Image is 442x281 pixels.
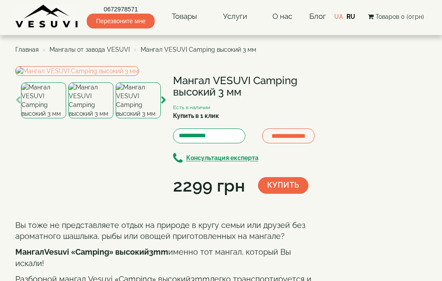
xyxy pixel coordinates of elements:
[163,7,206,27] a: Товары
[214,7,256,27] a: Услуги
[68,82,113,118] img: Мангал VESUVI Camping высокий 3 мм
[15,247,291,268] span: именно тот мангал, который Вы искали!
[173,75,318,98] h1: Мангал VESUVI Camping высокий 3 мм
[116,82,161,118] img: Мангал VESUVI Camping высокий 3 мм
[375,13,424,20] span: Товаров 0 (0грн)
[15,4,79,28] img: Завод VESUVI
[15,221,305,241] span: Вы тоже не представляете отдых на природе в кругу семьи или друзей без ароматного шашлыка, рыбы и...
[50,46,130,53] a: Мангалы от завода VESUVI
[87,5,155,14] a: 0672978571
[173,104,210,110] small: Есть в наличии
[15,247,44,256] span: Мангал
[87,14,155,28] span: Перезвоните мне
[173,111,219,120] label: Купить в 1 клик
[365,12,427,21] button: Товаров 0 (0грн)
[186,155,258,162] b: Консультация експерта
[21,82,66,118] img: Мангал VESUVI Camping высокий 3 мм
[264,7,301,27] a: О нас
[149,247,168,256] b: mm
[15,66,139,76] img: Мангал VESUVI Camping высокий 3 мм
[141,46,256,53] span: Мангал VESUVI Camping высокий 3 мм
[258,177,308,194] button: Купить
[347,13,355,20] a: RU
[334,13,343,20] a: UA
[15,46,39,53] a: Главная
[173,173,245,198] div: 2299 грн
[309,12,326,21] a: Блог
[15,247,149,256] b: Vesuvi «Camping» высокий
[149,247,153,256] span: 3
